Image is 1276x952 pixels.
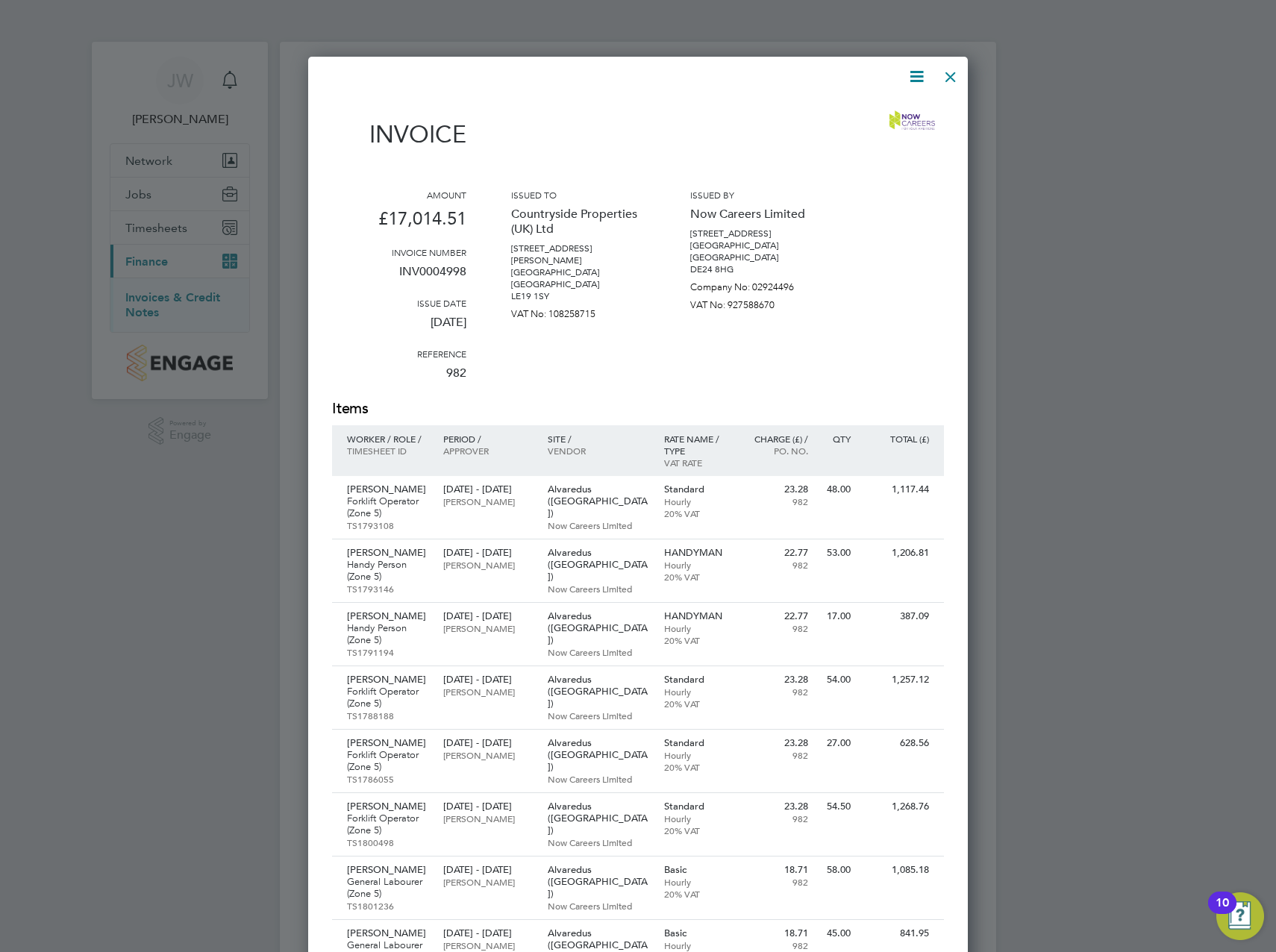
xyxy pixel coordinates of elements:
[443,547,532,559] p: [DATE] - [DATE]
[443,876,532,888] p: [PERSON_NAME]
[664,801,729,812] p: Standard
[664,559,729,571] p: Hourly
[664,888,729,900] p: 20% VAT
[743,610,808,622] p: 22.77
[743,876,808,888] p: 982
[548,445,649,457] p: Vendor
[347,737,428,749] p: [PERSON_NAME]
[1216,903,1229,922] div: 10
[548,583,649,595] p: Now Careers Limited
[866,927,929,939] p: 841.95
[347,583,428,595] p: TS1793146
[332,398,944,419] h2: Items
[690,251,825,263] p: [GEOGRAPHIC_DATA]
[866,674,929,686] p: 1,257.12
[743,939,808,951] p: 982
[332,120,466,148] h1: Invoice
[347,710,428,721] p: TS1788188
[332,258,466,297] p: INV0004998
[347,864,428,876] p: [PERSON_NAME]
[443,686,532,698] p: [PERSON_NAME]
[347,749,428,773] p: Forklift Operator (Zone 5)
[332,297,466,309] h3: Issue date
[347,622,428,646] p: Handy Person (Zone 5)
[347,686,428,710] p: Forklift Operator (Zone 5)
[690,239,825,251] p: [GEOGRAPHIC_DATA]
[743,927,808,939] p: 18.71
[332,348,466,360] h3: Reference
[332,201,466,246] p: £17,014.51
[511,189,645,201] h3: Issued to
[664,610,729,622] p: HANDYMAN
[823,737,851,749] p: 27.00
[881,98,944,143] img: nowcareers-logo-remittance.png
[511,201,645,242] p: Countryside Properties (UK) Ltd
[743,812,808,824] p: 982
[443,445,532,457] p: Approver
[690,263,825,275] p: DE24 8HG
[511,278,645,290] p: [GEOGRAPHIC_DATA]
[347,559,428,583] p: Handy Person (Zone 5)
[548,674,649,710] p: Alvaredus ([GEOGRAPHIC_DATA])
[443,939,532,951] p: [PERSON_NAME]
[664,864,729,876] p: Basic
[743,686,808,698] p: 982
[511,242,645,266] p: [STREET_ADDRESS][PERSON_NAME]
[823,547,851,559] p: 53.00
[443,610,532,622] p: [DATE] - [DATE]
[664,674,729,686] p: Standard
[548,483,649,519] p: Alvaredus ([GEOGRAPHIC_DATA])
[548,773,649,785] p: Now Careers Limited
[443,495,532,507] p: [PERSON_NAME]
[548,646,649,658] p: Now Careers Limited
[664,483,729,495] p: Standard
[548,433,649,445] p: Site /
[664,634,729,646] p: 20% VAT
[443,927,532,939] p: [DATE] - [DATE]
[548,864,649,900] p: Alvaredus ([GEOGRAPHIC_DATA])
[347,836,428,848] p: TS1800498
[664,761,729,773] p: 20% VAT
[664,457,729,469] p: VAT rate
[443,812,532,824] p: [PERSON_NAME]
[347,927,428,939] p: [PERSON_NAME]
[823,483,851,495] p: 48.00
[511,290,645,302] p: LE19 1SY
[743,483,808,495] p: 23.28
[866,483,929,495] p: 1,117.44
[664,433,729,457] p: Rate name / type
[664,876,729,888] p: Hourly
[548,710,649,721] p: Now Careers Limited
[548,519,649,531] p: Now Careers Limited
[743,445,808,457] p: Po. No.
[347,773,428,785] p: TS1786055
[690,228,825,239] p: [STREET_ADDRESS]
[347,433,428,445] p: Worker / Role /
[664,939,729,951] p: Hourly
[823,927,851,939] p: 45.00
[548,836,649,848] p: Now Careers Limited
[743,622,808,634] p: 982
[332,309,466,348] p: [DATE]
[743,433,808,445] p: Charge (£) /
[664,507,729,519] p: 20% VAT
[664,495,729,507] p: Hourly
[548,801,649,836] p: Alvaredus ([GEOGRAPHIC_DATA])
[332,360,466,398] p: 982
[548,547,649,583] p: Alvaredus ([GEOGRAPHIC_DATA])
[548,900,649,912] p: Now Careers Limited
[443,737,532,749] p: [DATE] - [DATE]
[823,864,851,876] p: 58.00
[866,737,929,749] p: 628.56
[664,737,729,749] p: Standard
[743,674,808,686] p: 23.28
[443,622,532,634] p: [PERSON_NAME]
[443,674,532,686] p: [DATE] - [DATE]
[511,302,645,320] p: VAT No: 108258715
[1216,892,1264,940] button: Open Resource Center, 10 new notifications
[332,189,466,201] h3: Amount
[347,801,428,812] p: [PERSON_NAME]
[548,737,649,773] p: Alvaredus ([GEOGRAPHIC_DATA])
[690,201,825,228] p: Now Careers Limited
[664,812,729,824] p: Hourly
